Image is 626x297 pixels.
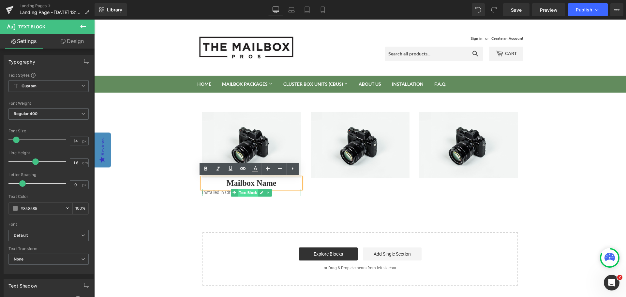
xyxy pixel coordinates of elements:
[610,3,623,16] button: More
[184,56,259,73] a: Cluster Box Units (CBUs)
[8,222,89,227] div: Font
[8,246,89,251] div: Text Transform
[395,27,429,41] a: Cart
[107,7,122,13] span: Library
[8,194,89,199] div: Text Color
[617,275,622,280] span: 2
[299,3,315,16] a: Tablet
[21,205,62,212] input: Color
[20,10,82,15] span: Landing Page - [DATE] 13:59:34
[376,17,388,21] a: Sign in
[8,172,89,177] div: Letter Spacing
[14,233,28,238] i: Default
[82,183,88,187] span: px
[315,3,331,16] a: Mobile
[8,101,89,106] div: Font Weight
[260,56,292,73] a: About Us
[269,228,327,241] a: Add Single Section
[8,151,89,155] div: Line Height
[6,118,11,136] div: Reviews
[143,169,164,177] span: Text Block
[98,56,122,73] a: Home
[123,56,183,73] a: Mailbox Packages
[284,3,299,16] a: Laptop
[487,3,500,16] button: Redo
[18,24,45,29] span: Text Block
[82,139,88,143] span: px
[568,3,608,16] button: Publish
[8,55,35,65] div: Typography
[22,83,37,89] b: Custom
[20,3,95,8] a: Landing Pages
[73,203,88,214] div: %
[511,7,522,13] span: Save
[103,15,266,41] a: The Mailbox Pros
[472,3,485,16] button: Undo
[103,15,202,41] img: The Mailbox Pros
[14,257,24,261] b: None
[268,3,284,16] a: Desktop
[389,17,396,21] span: or
[8,72,89,78] div: Text Styles
[8,129,89,133] div: Font Size
[14,111,38,116] b: Regular 400
[291,27,389,41] input: Search all products...
[205,228,263,241] a: Explore Blocks
[8,279,37,289] div: Text Shadow
[335,56,357,73] a: F.A.Q.
[119,246,413,251] p: or Drag & Drop elements from left sidebar
[82,161,88,165] span: em
[604,275,619,290] iframe: Intercom live chat
[293,56,334,73] a: Installation
[171,169,178,177] a: Expand / Collapse
[532,3,565,16] a: Preview
[397,17,429,21] a: Create an Account
[576,7,592,12] span: Publish
[540,7,558,13] span: Preview
[95,3,127,16] a: New Library
[108,158,207,169] h1: Mailbox Name
[49,34,96,49] a: Design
